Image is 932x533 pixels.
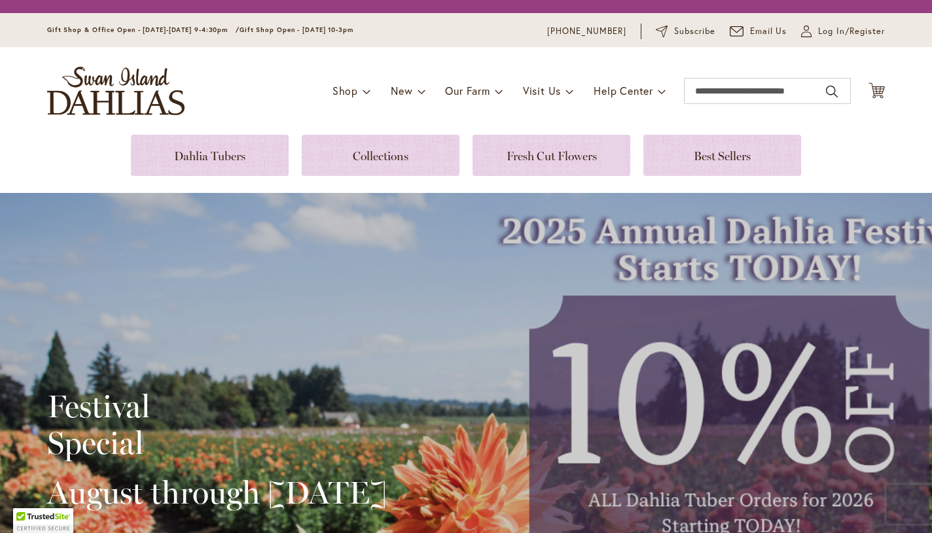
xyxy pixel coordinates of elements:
[47,474,387,511] h2: August through [DATE]
[445,84,490,97] span: Our Farm
[674,25,715,38] span: Subscribe
[47,67,185,115] a: store logo
[594,84,653,97] span: Help Center
[332,84,358,97] span: Shop
[818,25,885,38] span: Log In/Register
[547,25,626,38] a: [PHONE_NUMBER]
[730,25,787,38] a: Email Us
[826,81,838,102] button: Search
[240,26,353,34] span: Gift Shop Open - [DATE] 10-3pm
[523,84,561,97] span: Visit Us
[47,26,240,34] span: Gift Shop & Office Open - [DATE]-[DATE] 9-4:30pm /
[47,388,387,461] h2: Festival Special
[801,25,885,38] a: Log In/Register
[750,25,787,38] span: Email Us
[656,25,715,38] a: Subscribe
[391,84,412,97] span: New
